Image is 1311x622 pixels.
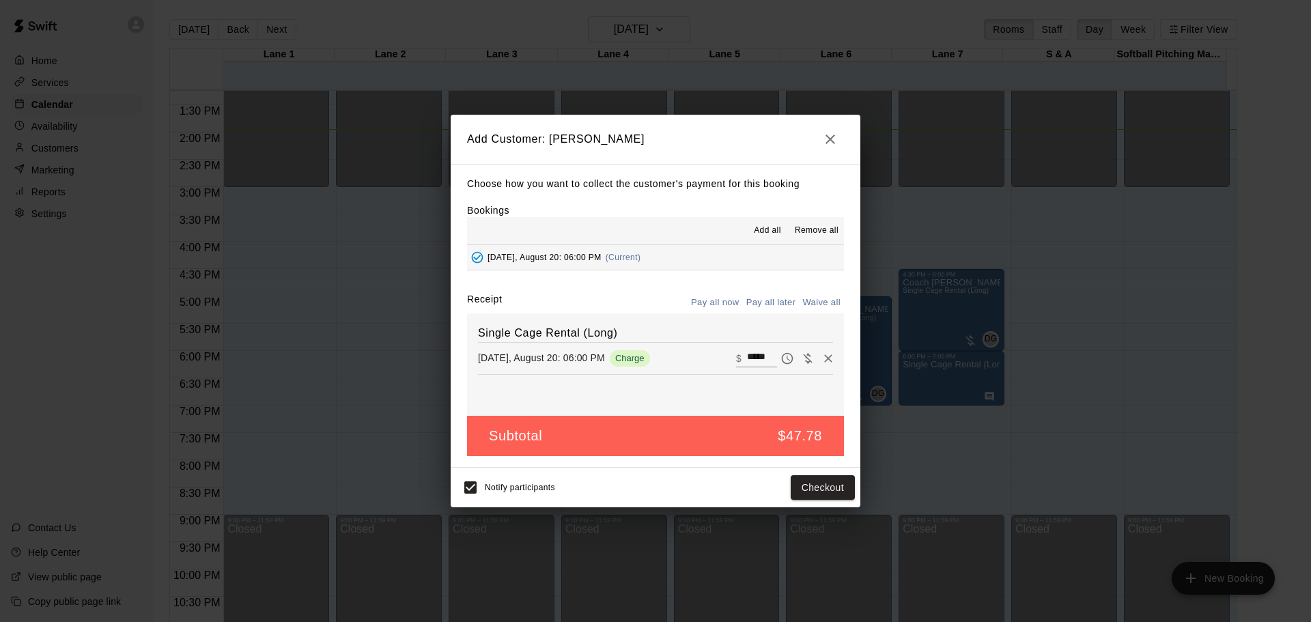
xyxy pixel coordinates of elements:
p: [DATE], August 20: 06:00 PM [478,351,605,365]
label: Bookings [467,205,509,216]
button: Add all [746,220,789,242]
label: Receipt [467,292,502,313]
h2: Add Customer: [PERSON_NAME] [451,115,860,164]
span: Waive payment [798,352,818,363]
span: Charge [610,353,650,363]
button: Remove [818,348,838,369]
p: Choose how you want to collect the customer's payment for this booking [467,175,844,193]
p: $ [736,352,742,365]
span: Remove all [795,224,838,238]
span: Notify participants [485,483,555,492]
span: (Current) [606,253,641,262]
h5: $47.78 [778,427,822,445]
span: [DATE], August 20: 06:00 PM [488,253,602,262]
h5: Subtotal [489,427,542,445]
h6: Single Cage Rental (Long) [478,324,833,342]
button: Waive all [799,292,844,313]
button: Checkout [791,475,855,500]
span: Add all [754,224,781,238]
button: Pay all now [688,292,743,313]
span: Pay later [777,352,798,363]
button: Pay all later [743,292,800,313]
button: Added - Collect Payment[DATE], August 20: 06:00 PM(Current) [467,245,844,270]
button: Added - Collect Payment [467,247,488,268]
button: Remove all [789,220,844,242]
